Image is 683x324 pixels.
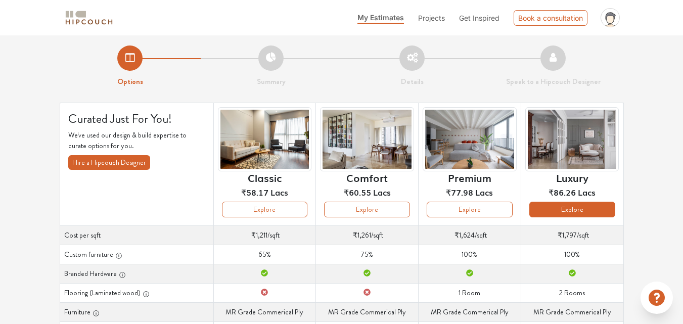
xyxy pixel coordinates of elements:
td: MR Grade Commerical Ply [521,302,623,321]
h6: Premium [448,171,491,183]
strong: Options [117,76,143,87]
span: Lacs [475,186,493,198]
td: MR Grade Commerical Ply [213,302,316,321]
img: logo-horizontal.svg [64,9,114,27]
td: 75% [316,245,419,264]
button: Explore [222,202,308,217]
span: ₹1,624 [454,230,475,240]
h4: Curated Just For You! [68,111,205,126]
button: Explore [324,202,410,217]
span: Lacs [373,186,391,198]
span: My Estimates [357,13,404,22]
td: 100% [419,245,521,264]
span: Lacs [270,186,288,198]
th: Cost per sqft [60,225,213,245]
span: Projects [418,14,445,22]
td: 1 Room [419,283,521,302]
button: Explore [529,202,615,217]
span: ₹60.55 [344,186,371,198]
p: We've used our design & build expertise to curate options for you. [68,130,205,151]
td: MR Grade Commerical Ply [419,302,521,321]
strong: Summary [257,76,286,87]
td: /sqft [316,225,419,245]
strong: Details [401,76,424,87]
th: Flooring (Laminated wood) [60,283,213,302]
th: Furniture [60,302,213,321]
span: Lacs [578,186,596,198]
img: header-preview [525,107,619,171]
button: Explore [427,202,513,217]
img: header-preview [320,107,414,171]
td: /sqft [419,225,521,245]
td: /sqft [521,225,623,245]
td: /sqft [213,225,316,245]
td: 2 Rooms [521,283,623,302]
td: MR Grade Commerical Ply [316,302,419,321]
h6: Luxury [556,171,588,183]
span: logo-horizontal.svg [64,7,114,29]
td: 65% [213,245,316,264]
h6: Classic [248,171,282,183]
span: ₹77.98 [446,186,473,198]
span: Get Inspired [459,14,499,22]
span: ₹1,261 [353,230,371,240]
th: Branded Hardware [60,264,213,283]
span: ₹86.26 [549,186,576,198]
button: Hire a Hipcouch Designer [68,155,150,170]
h6: Comfort [346,171,388,183]
span: ₹1,797 [558,230,577,240]
span: ₹1,211 [251,230,267,240]
div: Book a consultation [514,10,587,26]
span: ₹58.17 [241,186,268,198]
img: header-preview [218,107,312,171]
img: header-preview [423,107,517,171]
th: Custom furniture [60,245,213,264]
td: 100% [521,245,623,264]
strong: Speak to a Hipcouch Designer [506,76,601,87]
